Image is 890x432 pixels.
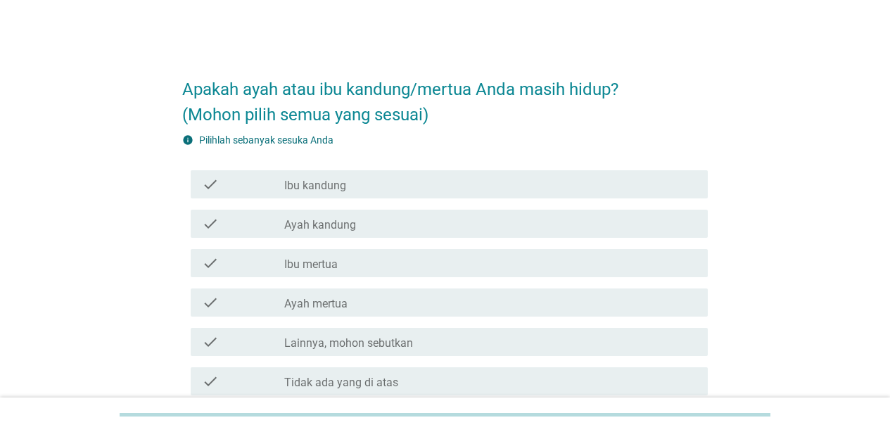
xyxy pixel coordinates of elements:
[202,294,219,311] i: check
[284,258,338,272] label: Ibu mertua
[284,218,356,232] label: Ayah kandung
[202,215,219,232] i: check
[182,63,708,127] h2: Apakah ayah atau ibu kandung/mertua Anda masih hidup? (Mohon pilih semua yang sesuai)
[284,179,346,193] label: Ibu kandung
[202,373,219,390] i: check
[284,297,348,311] label: Ayah mertua
[202,176,219,193] i: check
[199,134,333,146] label: Pilihlah sebanyak sesuka Anda
[284,336,413,350] label: Lainnya, mohon sebutkan
[182,134,193,146] i: info
[202,255,219,272] i: check
[202,333,219,350] i: check
[284,376,398,390] label: Tidak ada yang di atas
